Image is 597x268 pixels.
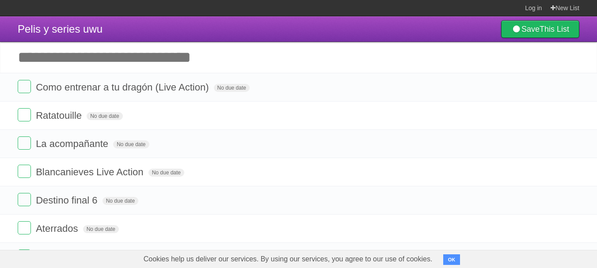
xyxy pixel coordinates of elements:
span: La acompañante [36,138,110,149]
label: Done [18,165,31,178]
span: Ratatouille [36,110,84,121]
span: No due date [103,197,138,205]
label: Done [18,80,31,93]
label: Done [18,108,31,121]
a: SaveThis List [501,20,579,38]
button: OK [443,254,460,265]
span: Pelis y series uwu [18,23,103,35]
span: Destino final 6 [36,195,99,206]
b: This List [540,25,569,34]
label: Done [18,193,31,206]
span: Como entrenar a tu dragón (Live Action) [36,82,211,93]
span: No due date [214,84,250,92]
span: Aterrados [36,223,80,234]
label: Done [18,136,31,150]
span: Blancanieves Live Action [36,166,145,177]
span: No due date [113,140,149,148]
label: Done [18,221,31,234]
label: Done [18,249,31,263]
span: Cookies help us deliver our services. By using our services, you agree to our use of cookies. [135,250,441,268]
span: No due date [87,112,122,120]
span: No due date [83,225,119,233]
span: No due date [148,169,184,177]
